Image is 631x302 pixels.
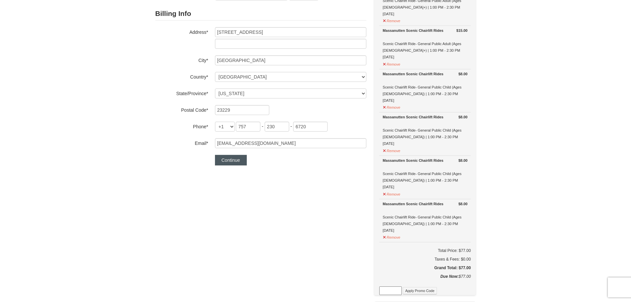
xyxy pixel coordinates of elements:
[215,105,269,115] input: Postal Code
[155,27,208,35] label: Address*
[458,71,468,77] strong: $8.00
[383,146,400,154] button: Remove
[215,27,366,37] input: Billing Info
[383,114,467,120] div: Massanutten Scenic Chairlift Rides
[379,265,471,271] h5: Grand Total: $77.00
[155,7,366,21] h2: Billing Info
[383,59,400,68] button: Remove
[458,201,468,207] strong: $8.00
[383,27,467,60] div: Scenic Chairlift Ride- General Public Adult (Ages [DEMOGRAPHIC_DATA]+) | 1:00 PM - 2:30 PM [DATE]
[265,122,289,132] input: xxx
[383,157,467,190] div: Scenic Chairlift Ride- General Public Child (Ages [DEMOGRAPHIC_DATA]) | 1:00 PM - 2:30 PM [DATE]
[458,114,468,120] strong: $8.00
[379,256,471,263] div: Taxes & Fees: $0.00
[155,55,208,64] label: City*
[383,71,467,104] div: Scenic Chairlift Ride- General Public Child (Ages [DEMOGRAPHIC_DATA]) | 1:00 PM - 2:30 PM [DATE]
[383,16,400,24] button: Remove
[215,155,247,165] button: Continue
[379,247,471,254] h6: Total Price: $77.00
[383,201,467,234] div: Scenic Chairlift Ride- General Public Child (Ages [DEMOGRAPHIC_DATA]) | 1:00 PM - 2:30 PM [DATE]
[293,122,328,132] input: xxxx
[262,124,263,129] span: -
[440,274,458,279] strong: Due Now:
[155,72,208,80] label: Country*
[458,157,468,164] strong: $8.00
[383,114,467,147] div: Scenic Chairlift Ride- General Public Child (Ages [DEMOGRAPHIC_DATA]) | 1:00 PM - 2:30 PM [DATE]
[383,71,467,77] div: Massanutten Scenic Chairlift Rides
[383,232,400,241] button: Remove
[236,122,260,132] input: xxx
[383,27,467,34] div: Massanutten Scenic Chairlift Rides
[215,55,366,65] input: City
[383,157,467,164] div: Massanutten Scenic Chairlift Rides
[155,138,208,147] label: Email*
[155,89,208,97] label: State/Province*
[215,138,366,148] input: Email
[456,27,468,34] strong: $15.00
[155,105,208,113] label: Postal Code*
[383,102,400,111] button: Remove
[155,122,208,130] label: Phone*
[290,124,292,129] span: -
[383,189,400,198] button: Remove
[403,287,437,294] button: Apply Promo Code
[383,201,467,207] div: Massanutten Scenic Chairlift Rides
[379,273,471,286] div: $77.00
